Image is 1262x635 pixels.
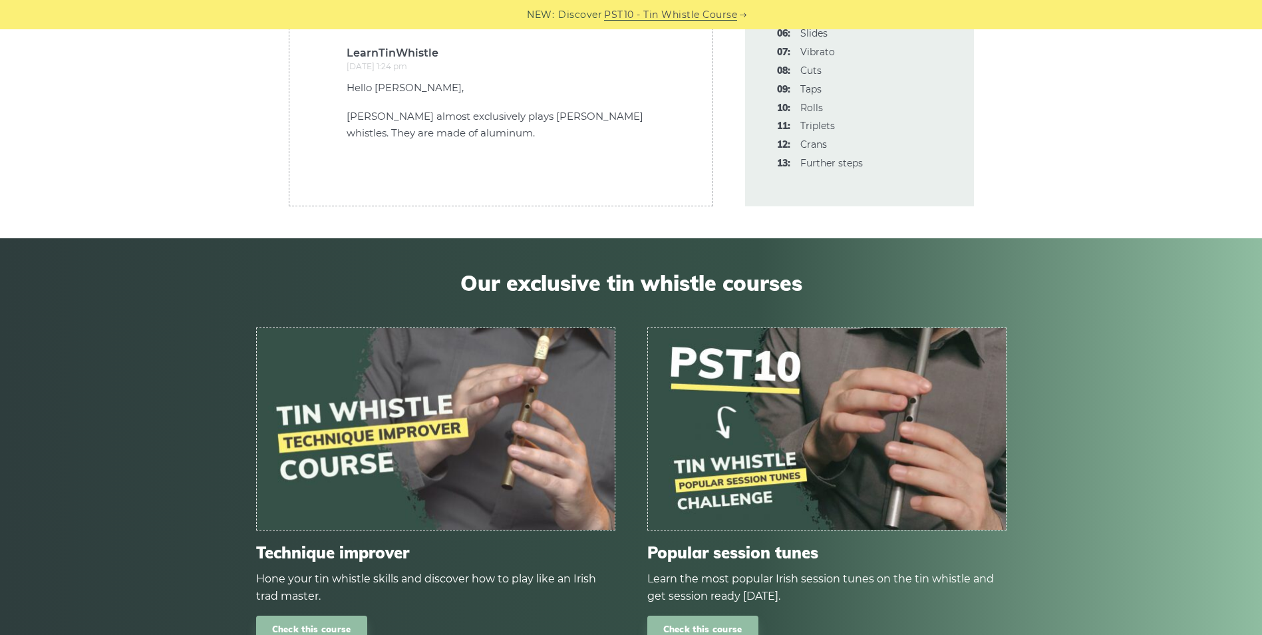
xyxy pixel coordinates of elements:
[257,328,615,530] img: tin-whistle-course
[347,108,681,142] p: [PERSON_NAME] almost exclusively plays [PERSON_NAME] whistles. They are made of aluminum.
[256,270,1007,296] span: Our exclusive tin whistle courses
[558,7,602,23] span: Discover
[800,46,835,58] a: 07:Vibrato
[347,79,681,97] p: Hello [PERSON_NAME],
[347,61,407,71] time: [DATE] 1:24 pm
[800,102,823,114] a: 10:Rolls
[777,118,790,134] span: 11:
[777,101,790,116] span: 10:
[256,570,615,605] div: Hone your tin whistle skills and discover how to play like an Irish trad master.
[800,120,835,132] a: 11:Triplets
[777,137,790,153] span: 12:
[777,63,790,79] span: 08:
[777,82,790,98] span: 09:
[647,570,1007,605] div: Learn the most popular Irish session tunes on the tin whistle and get session ready [DATE].
[800,27,828,39] a: 06:Slides
[604,7,737,23] a: PST10 - Tin Whistle Course
[800,138,827,150] a: 12:Crans
[777,26,790,42] span: 06:
[256,543,615,562] span: Technique improver
[777,45,790,61] span: 07:
[647,543,1007,562] span: Popular session tunes
[347,48,681,59] b: LearnTinWhistle
[800,83,822,95] a: 09:Taps
[800,157,863,169] a: 13:Further steps
[527,7,554,23] span: NEW:
[800,65,822,77] a: 08:Cuts
[777,156,790,172] span: 13:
